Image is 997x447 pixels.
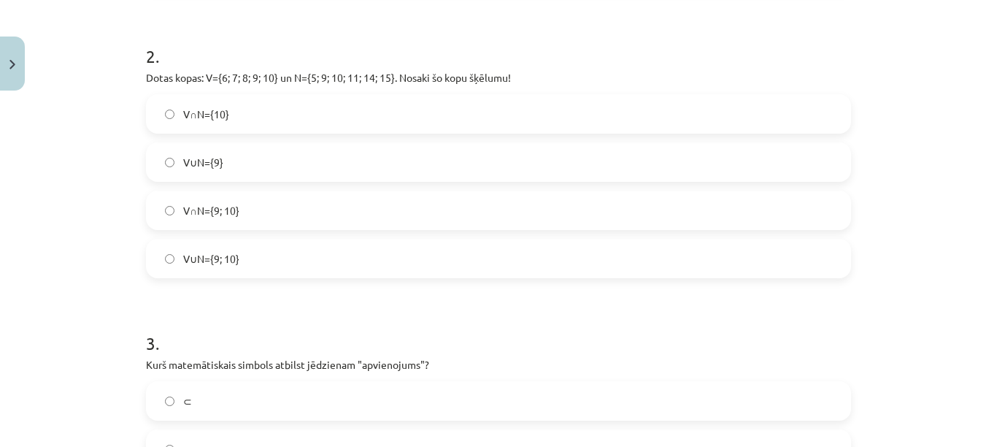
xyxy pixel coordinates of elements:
[146,307,851,353] h1: 3 .
[146,20,851,66] h1: 2 .
[146,357,851,372] p: Kurš matemātiskais simbols atbilst jēdzienam "apvienojums"?
[183,251,239,267] span: V∪N={9; 10}
[146,70,851,85] p: Dotas kopas: V={6; 7; 8; 9; 10} un N={5; 9; 10; 11; 14; 15}. Nosaki šo kopu šķēlumu!
[165,158,174,167] input: V∪N={9}
[9,60,15,69] img: icon-close-lesson-0947bae3869378f0d4975bcd49f059093ad1ed9edebbc8119c70593378902aed.svg
[183,203,239,218] span: V∩N={9; 10}
[165,206,174,215] input: V∩N={9; 10}
[183,394,192,409] span: ⊂
[183,107,229,122] span: V∩N={10}
[183,155,223,170] span: V∪N={9}
[165,397,174,406] input: ⊂
[165,110,174,119] input: V∩N={10}
[165,254,174,264] input: V∪N={9; 10}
